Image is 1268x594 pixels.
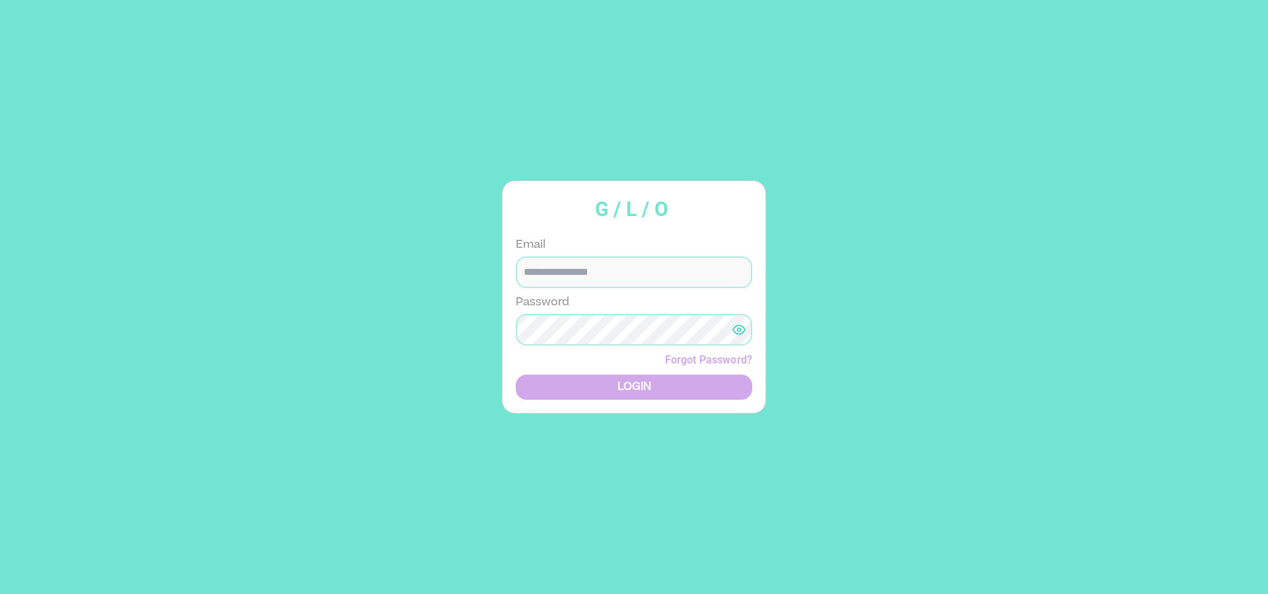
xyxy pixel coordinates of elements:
button: LOGIN [516,375,752,400]
label: Email [516,237,752,253]
label: Password [516,295,752,311]
p: Forgot Password? [665,352,752,368]
p: G/L/O [516,194,752,224]
a: Forgot Password? [665,352,752,375]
